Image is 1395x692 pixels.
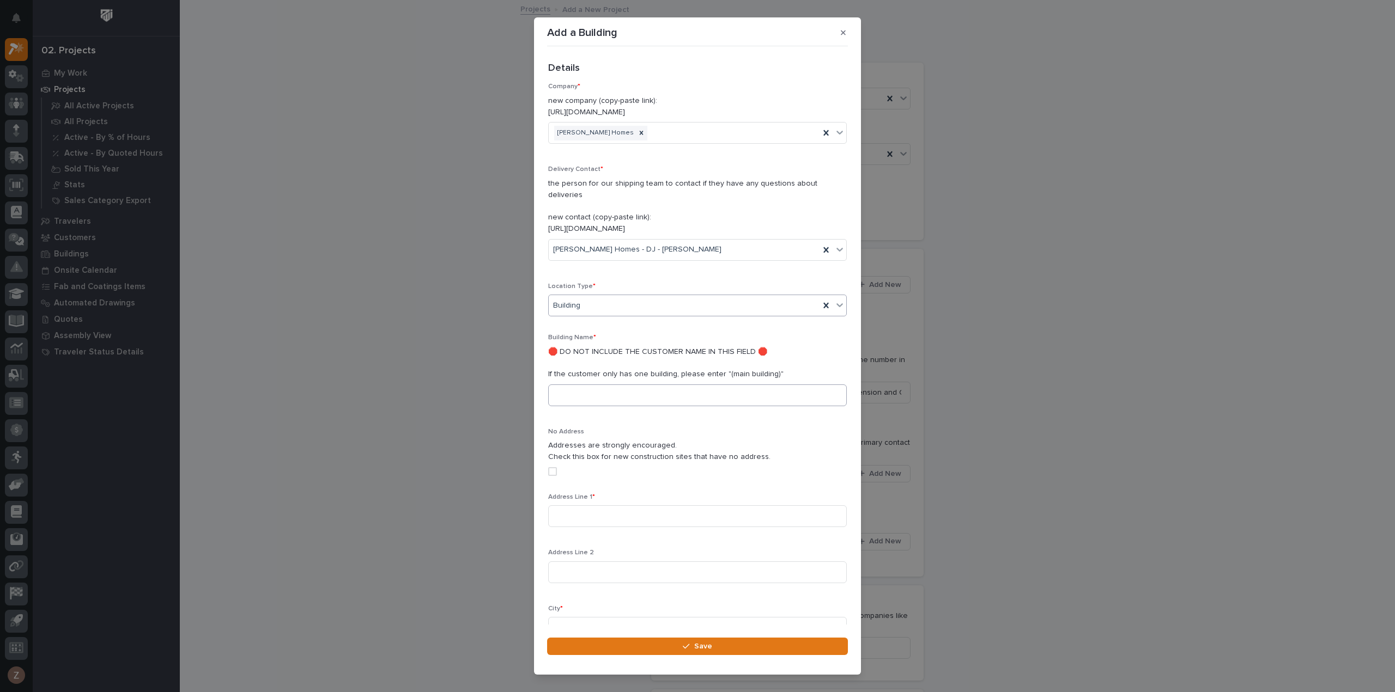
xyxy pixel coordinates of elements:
p: 🛑 DO NOT INCLUDE THE CUSTOMER NAME IN THIS FIELD 🛑 If the customer only has one building, please ... [548,346,847,380]
h2: Details [548,63,580,75]
button: Save [547,638,848,655]
p: the person for our shipping team to contact if they have any questions about deliveries new conta... [548,178,847,235]
p: Add a Building [547,26,617,39]
span: Delivery Contact [548,166,603,173]
span: Address Line 2 [548,549,594,556]
span: Building Name [548,334,596,341]
span: Location Type [548,283,596,290]
p: Addresses are strongly encouraged. Check this box for new construction sites that have no address. [548,440,847,463]
div: [PERSON_NAME] Homes [554,126,635,140]
span: No Address [548,428,584,435]
p: new company (copy-paste link): [URL][DOMAIN_NAME] [548,95,847,118]
span: Address Line 1 [548,494,595,500]
span: Company [548,83,580,90]
span: Building [553,300,580,311]
span: [PERSON_NAME] Homes - DJ - [PERSON_NAME] [553,244,721,255]
span: Save [694,641,712,651]
span: City [548,605,563,612]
